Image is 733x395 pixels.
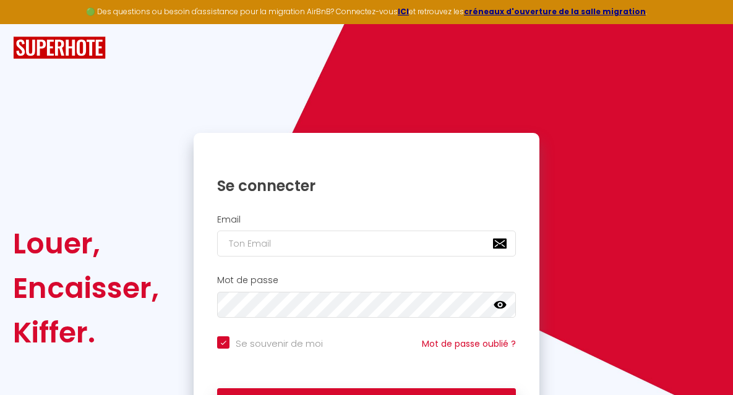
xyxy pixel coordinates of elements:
[422,338,516,350] a: Mot de passe oublié ?
[13,310,159,355] div: Kiffer.
[217,275,516,286] h2: Mot de passe
[464,6,646,17] a: créneaux d'ouverture de la salle migration
[217,231,516,257] input: Ton Email
[13,221,159,266] div: Louer,
[13,266,159,310] div: Encaisser,
[398,6,409,17] a: ICI
[217,176,516,195] h1: Se connecter
[13,36,106,59] img: SuperHote logo
[217,214,516,225] h2: Email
